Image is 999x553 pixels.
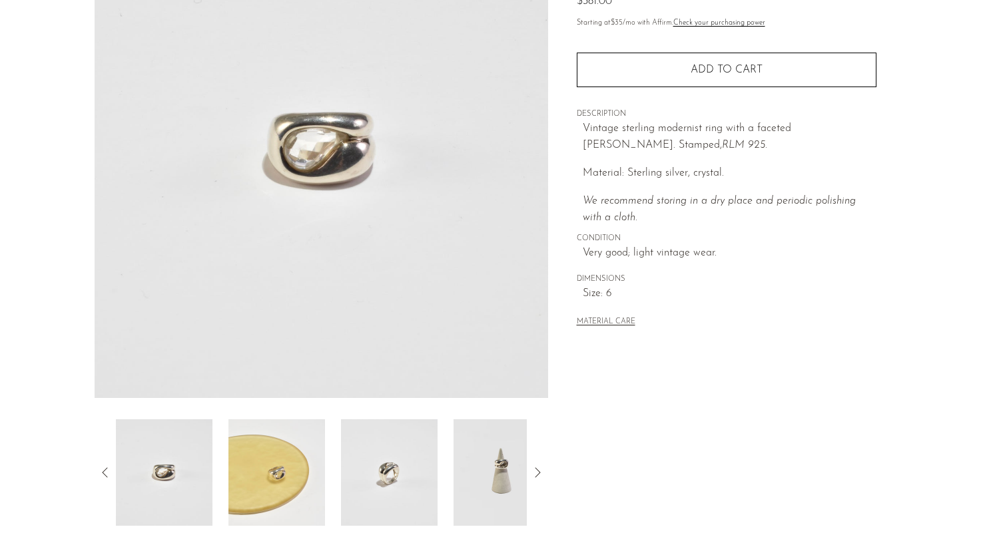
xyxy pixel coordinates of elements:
span: $35 [611,19,623,27]
span: Very good; light vintage wear. [583,245,876,262]
a: Check your purchasing power - Learn more about Affirm Financing (opens in modal) [673,19,765,27]
button: Add to cart [577,53,876,87]
img: Modernist Crystal Ring [228,419,325,526]
span: Add to cart [691,65,763,75]
span: Size: 6 [583,285,876,303]
em: RLM 925. [722,140,767,150]
p: Starting at /mo with Affirm. [577,17,876,29]
span: DESCRIPTION [577,108,876,120]
i: We recommend storing in a dry place and periodic polishing with a cloth. [583,196,856,224]
img: Modernist Crystal Ring [454,419,550,526]
button: MATERIAL CARE [577,317,635,327]
p: Vintage sterling modernist ring with a faceted [PERSON_NAME]. Stamped, [583,120,876,154]
span: CONDITION [577,233,876,245]
img: Modernist Crystal Ring [341,419,438,526]
p: Material: Sterling silver, crystal. [583,165,876,182]
span: DIMENSIONS [577,274,876,285]
img: Modernist Crystal Ring [116,419,212,526]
